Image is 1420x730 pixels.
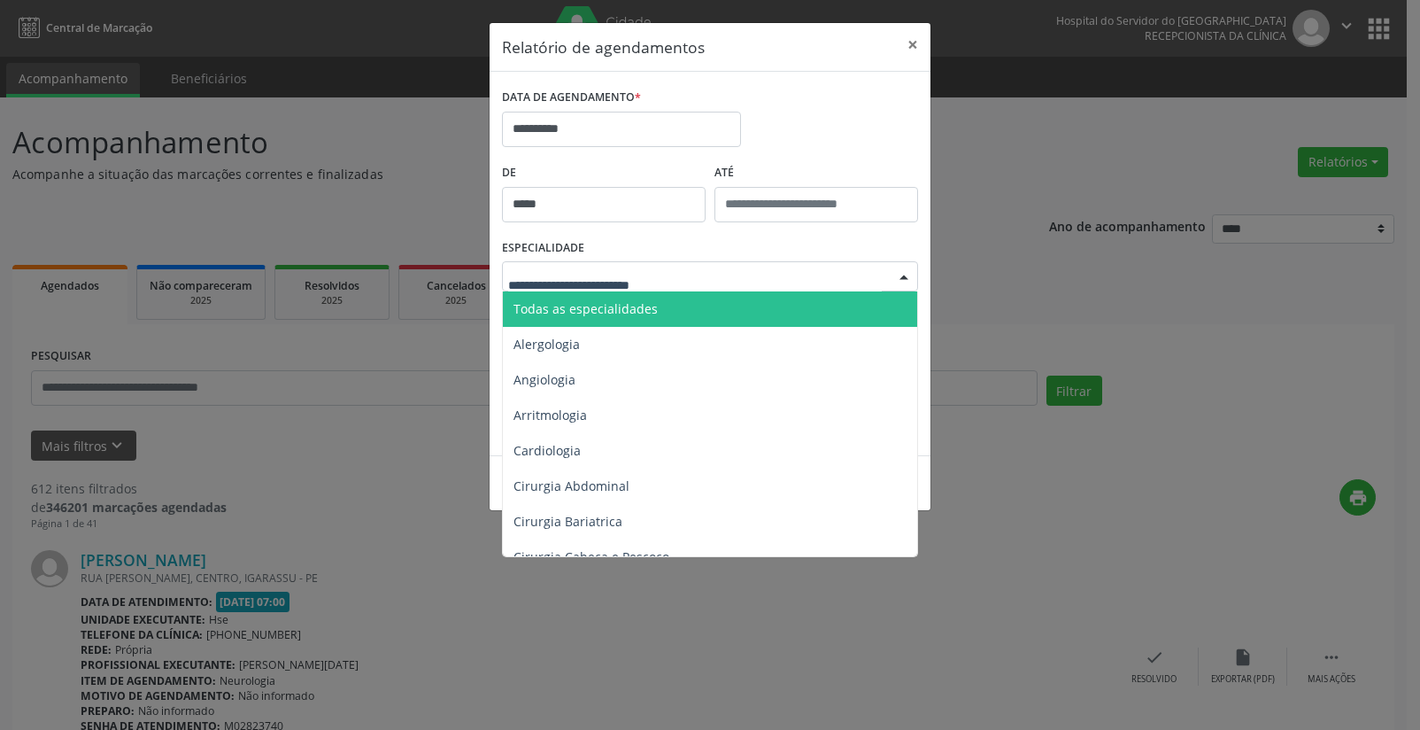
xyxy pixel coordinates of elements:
span: Cardiologia [513,442,581,459]
span: Cirurgia Abdominal [513,478,629,494]
span: Cirurgia Cabeça e Pescoço [513,548,669,565]
span: Arritmologia [513,407,587,423]
span: Todas as especialidades [513,300,658,317]
h5: Relatório de agendamentos [502,35,705,58]
label: De [502,159,706,187]
label: DATA DE AGENDAMENTO [502,84,641,112]
span: Angiologia [513,371,575,388]
label: ATÉ [714,159,918,187]
label: ESPECIALIDADE [502,235,584,262]
span: Alergologia [513,336,580,353]
button: Close [895,23,930,66]
span: Cirurgia Bariatrica [513,513,622,530]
